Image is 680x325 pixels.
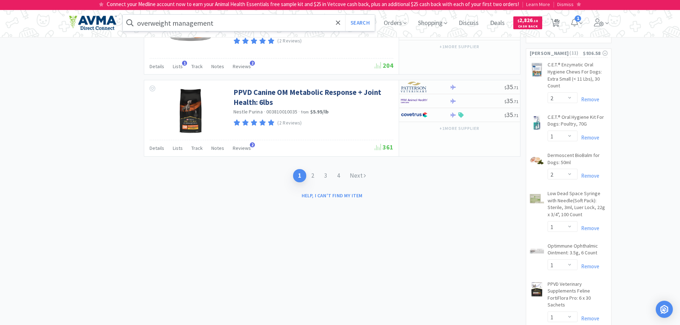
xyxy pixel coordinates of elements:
[548,152,608,169] a: Dermoscent BioBalm for Dogs: 50ml
[301,110,309,115] span: from
[656,301,673,318] div: Open Intercom Messenger
[123,15,375,31] input: Search by item, sku, manufacturer, ingredient, size...
[504,99,507,104] span: $
[310,108,329,115] strong: $5.95 / lb
[233,145,251,151] span: Reviews
[504,83,518,91] span: 35
[518,25,538,29] span: Cash Back
[233,63,251,70] span: Reviews
[375,143,393,151] span: 361
[583,49,607,57] div: $936.58
[548,281,608,311] a: PPVD Veterinary Supplements Feline FortiFlora Pro: 6 x 30 Sachets
[375,61,393,70] span: 204
[345,15,375,31] button: Search
[530,63,544,77] img: 25e7eb57020d4dc8bbed3f21ee1a832d_51186.jpeg
[381,9,409,37] span: Orders
[487,20,508,26] a: Deals
[298,108,300,115] span: ·
[150,63,164,70] span: Details
[569,50,583,57] span: ( 11 )
[436,123,483,133] button: +1more supplier
[526,1,550,7] span: Learn More
[548,61,608,92] a: C.E.T.® Enzymatic Oral Hygiene Chews For Dogs: Extra Small (< 11 Lbs), 30 Count
[553,1,554,7] span: |
[548,243,608,259] a: Optimmune Ophthalmic Ointment: 3.5g, 6 Count
[504,113,507,118] span: $
[513,99,518,104] span: . 71
[182,61,187,66] span: 1
[530,153,544,168] img: 633af242b6964dd18b5730505219f544_221837.jpeg
[530,49,569,57] span: [PERSON_NAME]
[250,61,255,66] span: 2
[211,145,224,151] span: Notes
[306,169,319,182] a: 2
[548,21,563,27] a: 45
[513,113,518,118] span: . 71
[250,142,255,147] span: 2
[266,108,297,115] span: 003810010035
[518,19,519,23] span: $
[233,87,392,107] a: PPVD Canine OM Metabolic Response + Joint Health: 6lbs
[518,17,538,24] span: 2,826
[530,192,544,206] img: fdf4f13b47cf413a88a54674b50eaff9_82297.jpeg
[557,1,574,7] span: Dismiss
[297,189,367,202] button: Help, I can't find my item
[504,85,507,90] span: $
[332,169,345,182] a: 4
[504,97,518,105] span: 35
[191,63,203,70] span: Track
[277,120,302,127] p: (2 Reviews)
[264,108,265,115] span: ·
[436,42,483,52] button: +1more supplier
[487,9,508,37] span: Deals
[401,110,428,120] img: 77fca1acd8b6420a9015268ca798ef17_1.png
[522,1,523,7] span: |
[513,85,518,90] span: . 71
[578,172,599,179] a: Remove
[277,37,302,45] p: (2 Reviews)
[530,115,544,130] img: 7924e6006fbb485c8ac85badbcca3d22_51198.jpeg
[578,225,599,232] a: Remove
[401,96,428,106] img: f6b2451649754179b5b4e0c70c3f7cb0_2.png
[401,82,428,92] img: f5e969b455434c6296c6d81ef179fa71_3.png
[548,114,608,131] a: C.E.T.® Oral Hygiene Kit For Dogs: Poultry, 70G
[533,19,538,23] span: . 18
[167,87,214,134] img: 084fd7baa2224020a411e96b7cee10bb_399664.png
[578,263,599,270] a: Remove
[319,169,332,182] a: 3
[530,244,544,258] img: 3e0bf859baee4a94aa1206927a5284d4_492288.jpeg
[173,63,183,70] span: Lists
[173,145,183,151] span: Lists
[191,145,203,151] span: Track
[456,9,482,37] span: Discuss
[211,63,224,70] span: Notes
[530,282,544,296] img: f7425f50a8774fe098d8ab240e5992b6_382691.jpeg
[233,108,263,115] a: Nestle Purina
[69,15,117,30] img: e4e33dab9f054f5782a47901c742baa9_102.png
[575,15,581,22] span: 1
[415,9,450,37] span: Shopping
[150,145,164,151] span: Details
[578,315,599,322] a: Remove
[554,6,559,35] span: 45
[293,169,306,182] a: 1
[513,13,542,32] a: $2,826.18Cash Back
[578,134,599,141] a: Remove
[578,96,599,103] a: Remove
[345,169,371,182] a: Next
[548,190,608,221] a: Low Dead Space Syringe with Needle(Soft Pack): Sterile, 3ml, Luer Lock, 22g x 3/4", 100 Count
[456,20,482,26] a: Discuss
[504,111,518,119] span: 35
